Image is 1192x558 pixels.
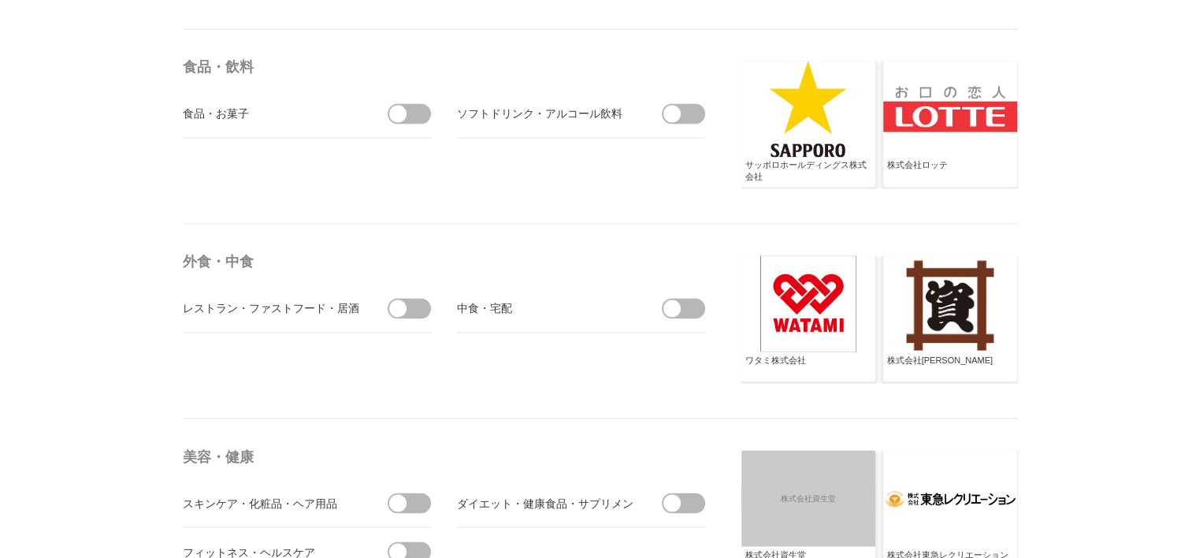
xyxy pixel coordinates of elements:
[183,442,711,471] h4: 美容・健康
[457,103,634,123] div: ソフトドリンク・アルコール飲料
[739,485,877,511] span: 株式会社資生堂
[887,354,1013,379] div: 株式会社[PERSON_NAME]
[457,493,634,512] div: ダイエット・健康食品・サプリメント
[887,159,1013,184] div: 株式会社ロッテ
[183,103,360,123] div: 食品・お菓子
[745,159,871,184] div: サッポロホールディングス株式会社
[183,298,360,318] div: レストラン・ファストフード・居酒屋
[183,247,711,276] h4: 外食・中食
[745,354,871,379] div: ワタミ株式会社
[457,298,634,318] div: 中食・宅配
[183,53,711,81] h4: 食品・飲料
[183,493,360,512] div: スキンケア・化粧品・ヘア用品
